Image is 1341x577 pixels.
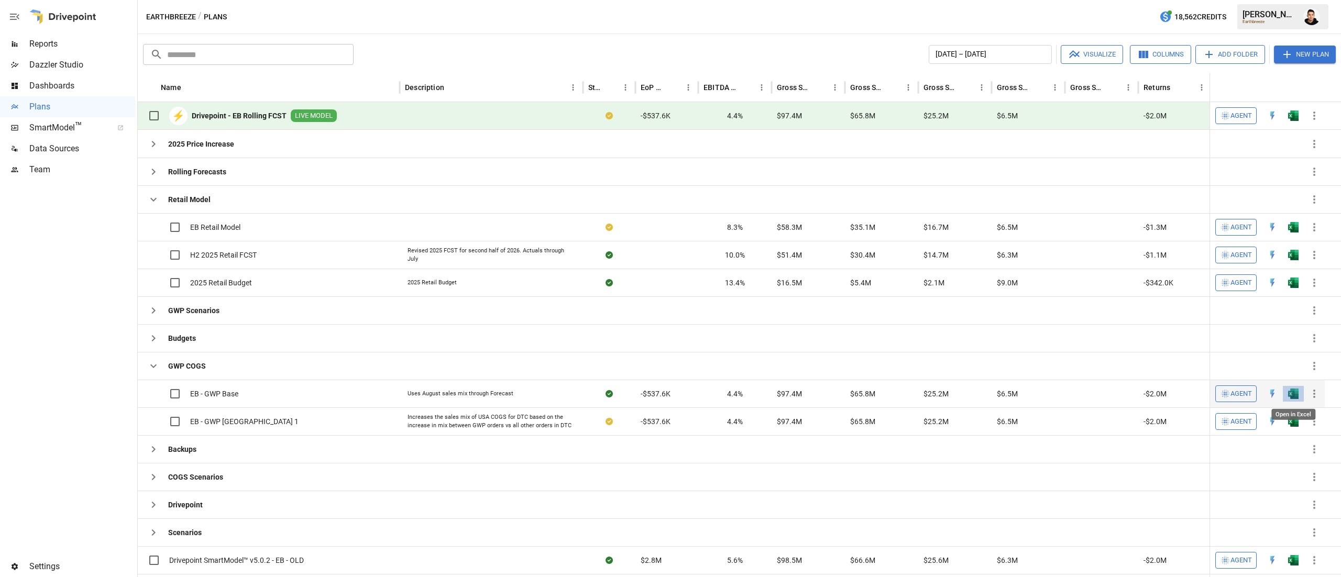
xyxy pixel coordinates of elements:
span: $6.3M [997,555,1018,565]
div: Open in Quick Edit [1267,555,1278,565]
div: / [198,10,202,24]
span: 4.4% [727,416,743,427]
span: EB Retail Model [190,222,240,232]
span: $9.0M [997,278,1018,288]
span: Settings [29,560,135,573]
span: Agent [1230,416,1252,428]
b: COGS Scenarios [168,472,223,482]
span: $58.3M [777,222,802,232]
img: excel-icon.76473adf.svg [1288,250,1299,260]
span: 2025 Retail Budget [190,278,252,288]
div: Gross Sales: DTC Online [850,83,885,92]
span: Dazzler Studio [29,59,135,71]
div: ⚡ [169,107,188,125]
button: Agent [1215,247,1257,263]
span: 5.6% [727,555,743,565]
span: Agent [1230,249,1252,261]
button: Agent [1215,385,1257,402]
div: Gross Sales: Marketplace [924,83,959,92]
button: Agent [1215,552,1257,569]
div: Open in Quick Edit [1267,250,1278,260]
span: SmartModel [29,121,106,134]
div: Open in Excel [1288,555,1299,565]
button: Visualize [1061,45,1123,64]
span: $25.6M [924,555,949,565]
b: Scenarios [168,527,202,538]
button: Columns [1130,45,1191,64]
button: EoP Cash column menu [681,80,696,95]
img: quick-edit-flash.b8aec18c.svg [1267,110,1278,121]
span: $97.4M [777,389,802,399]
div: Name [161,83,181,92]
span: -$537.6K [641,416,670,427]
div: Open in Excel [1288,110,1299,121]
span: $25.2M [924,389,949,399]
div: Earthbreeze [1243,19,1297,24]
div: Sync complete [606,250,613,260]
button: Sort [1106,80,1121,95]
span: 18,562 Credits [1174,10,1226,24]
span: 4.4% [727,389,743,399]
span: $30.4M [850,250,875,260]
span: $16.7M [924,222,949,232]
div: Open in Excel [1288,416,1299,427]
span: $5.4M [850,278,871,288]
span: $66.6M [850,555,875,565]
span: $2.8M [641,555,662,565]
button: Agent [1215,274,1257,291]
div: Sync complete [606,555,613,565]
button: Gross Sales: Wholesale column menu [1048,80,1062,95]
button: Agent [1215,219,1257,236]
b: Retail Model [168,194,211,205]
div: Gross Sales [777,83,812,92]
span: $6.5M [997,416,1018,427]
button: Gross Sales: Marketplace column menu [974,80,989,95]
img: excel-icon.76473adf.svg [1288,110,1299,121]
b: Drivepoint - EB Rolling FCST [192,110,287,121]
button: Returns column menu [1194,80,1209,95]
span: -$537.6K [641,110,670,121]
div: Open in Excel [1288,278,1299,288]
div: Your plan has changes in Excel that are not reflected in the Drivepoint Data Warehouse, select "S... [606,416,613,427]
div: 2025 Retail Budget [408,279,457,287]
button: EBITDA Margin column menu [754,80,769,95]
span: EB - GWP [GEOGRAPHIC_DATA] 1 [190,416,299,427]
button: Sort [603,80,618,95]
span: Agent [1230,388,1252,400]
button: Sort [1171,80,1186,95]
button: Sort [960,80,974,95]
button: Sort [666,80,681,95]
img: excel-icon.76473adf.svg [1288,222,1299,232]
button: Gross Sales: Retail column menu [1121,80,1136,95]
img: quick-edit-flash.b8aec18c.svg [1267,416,1278,427]
div: Open in Quick Edit [1267,278,1278,288]
div: Sync complete [606,278,613,288]
div: Open in Excel [1288,250,1299,260]
button: Sort [740,80,754,95]
span: $97.4M [777,110,802,121]
div: EoP Cash [641,83,665,92]
span: -$2.0M [1144,110,1167,121]
span: -$2.0M [1144,555,1167,565]
span: H2 2025 Retail FCST [190,250,257,260]
span: EB - GWP Base [190,389,238,399]
div: Revised 2025 FCST for second half of 2026. Actuals through July [408,247,575,263]
button: Add Folder [1195,45,1265,64]
span: $6.3M [997,250,1018,260]
div: Open in Excel [1271,409,1315,420]
img: quick-edit-flash.b8aec18c.svg [1267,222,1278,232]
img: excel-icon.76473adf.svg [1288,416,1299,427]
div: Open in Excel [1288,222,1299,232]
b: 2025 Price Increase [168,139,234,149]
span: $25.2M [924,416,949,427]
img: quick-edit-flash.b8aec18c.svg [1267,389,1278,399]
img: quick-edit-flash.b8aec18c.svg [1267,555,1278,565]
span: Team [29,163,135,176]
div: Uses August sales mix through Forecast [408,390,513,398]
div: Open in Quick Edit [1267,110,1278,121]
span: $2.1M [924,278,944,288]
button: Gross Sales: DTC Online column menu [901,80,916,95]
span: 4.4% [727,110,743,121]
span: $25.2M [924,110,949,121]
div: EBITDA Margin [704,83,739,92]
